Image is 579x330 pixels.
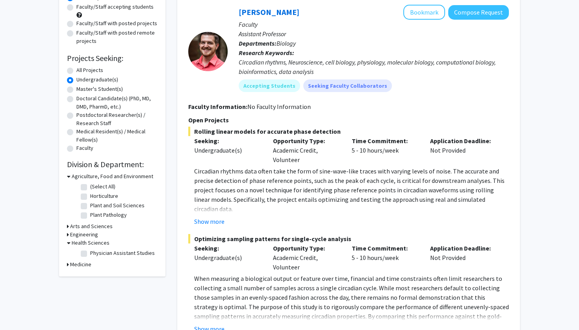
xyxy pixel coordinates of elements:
[273,243,340,253] p: Opportunity Type:
[90,183,115,191] label: (Select All)
[90,211,127,219] label: Plant Pathology
[188,103,247,111] b: Faculty Information:
[239,39,277,47] b: Departments:
[76,66,103,74] label: All Projects
[267,243,346,272] div: Academic Credit, Volunteer
[239,79,300,92] mat-chip: Accepting Students
[188,234,509,243] span: Optimizing sampling patterns for single-cycle analysis
[430,136,497,146] p: Application Deadline:
[76,29,158,45] label: Faculty/Staff with posted remote projects
[303,79,392,92] mat-chip: Seeking Faculty Collaborators
[194,243,261,253] p: Seeking:
[188,115,509,125] p: Open Projects
[352,243,419,253] p: Time Commitment:
[194,217,225,226] button: Show more
[6,295,33,324] iframe: Chat
[194,253,261,262] div: Undergraduate(s)
[70,222,113,230] h3: Arts and Sciences
[424,243,503,272] div: Not Provided
[352,136,419,146] p: Time Commitment:
[90,201,145,210] label: Plant and Soil Sciences
[76,144,93,152] label: Faculty
[277,39,296,47] span: Biology
[76,127,158,144] label: Medical Resident(s) / Medical Fellow(s)
[70,260,91,269] h3: Medicine
[76,85,123,93] label: Master's Student(s)
[76,94,158,111] label: Doctoral Candidate(s) (PhD, MD, DMD, PharmD, etc.)
[239,20,509,29] p: Faculty
[90,192,118,200] label: Horticulture
[448,5,509,20] button: Compose Request to Michael Tackenberg
[67,53,158,63] h2: Projects Seeking:
[76,19,157,28] label: Faculty/Staff with posted projects
[273,136,340,146] p: Opportunity Type:
[346,243,425,272] div: 5 - 10 hours/week
[67,160,158,169] h2: Division & Department:
[188,127,509,136] span: Rolling linear models for accurate phase detection
[194,166,509,214] p: Circadian rhythms data often take the form of sine-wave-like traces with varying levels of noise....
[239,57,509,76] div: Circadian rhythms, Neuroscience, cell biology, physiology, molecular biology, computational biolo...
[430,243,497,253] p: Application Deadline:
[239,29,509,39] p: Assistant Professor
[239,7,299,17] a: [PERSON_NAME]
[239,49,294,57] b: Research Keywords:
[267,136,346,164] div: Academic Credit, Volunteer
[403,5,445,20] button: Add Michael Tackenberg to Bookmarks
[72,239,109,247] h3: Health Sciences
[70,230,98,239] h3: Engineering
[194,136,261,146] p: Seeking:
[72,172,153,181] h3: Agriculture, Food and Environment
[424,136,503,164] div: Not Provided
[346,136,425,164] div: 5 - 10 hours/week
[76,76,118,84] label: Undergraduate(s)
[247,103,311,111] span: No Faculty Information
[76,3,154,11] label: Faculty/Staff accepting students
[90,249,155,257] label: Physician Assistant Studies
[194,146,261,155] div: Undergraduate(s)
[76,111,158,127] label: Postdoctoral Researcher(s) / Research Staff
